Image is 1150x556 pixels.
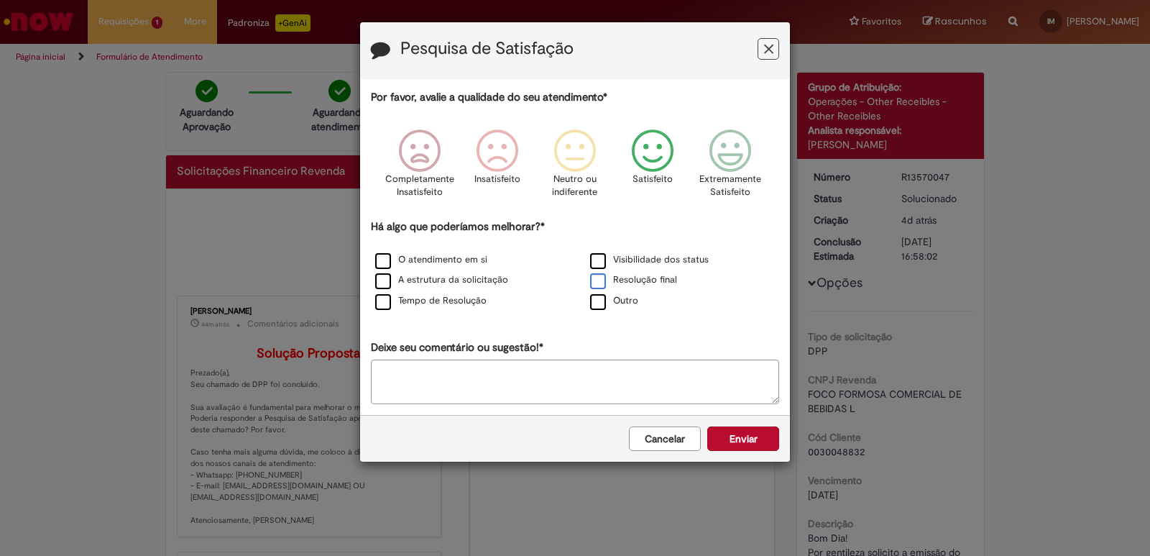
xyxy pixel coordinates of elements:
p: Satisfeito [632,173,673,186]
p: Neutro ou indiferente [549,173,601,199]
label: Resolução final [590,273,677,287]
label: Tempo de Resolução [375,294,487,308]
label: O atendimento em si [375,253,487,267]
label: Por favor, avalie a qualidade do seu atendimento* [371,90,607,105]
div: Há algo que poderíamos melhorar?* [371,219,779,312]
p: Completamente Insatisfeito [385,173,454,199]
label: Visibilidade dos status [590,253,709,267]
div: Extremamente Satisfeito [694,119,767,217]
div: Completamente Insatisfeito [382,119,456,217]
label: A estrutura da solicitação [375,273,508,287]
label: Pesquisa de Satisfação [400,40,574,58]
p: Insatisfeito [474,173,520,186]
div: Insatisfeito [461,119,534,217]
button: Cancelar [629,427,701,451]
div: Neutro ou indiferente [538,119,612,217]
label: Outro [590,294,638,308]
div: Satisfeito [616,119,689,217]
p: Extremamente Satisfeito [699,173,761,199]
label: Deixe seu comentário ou sugestão!* [371,340,543,355]
button: Enviar [707,427,779,451]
